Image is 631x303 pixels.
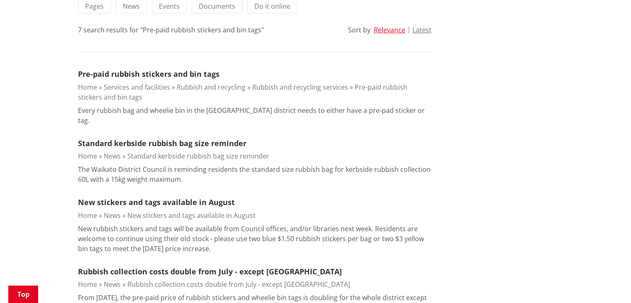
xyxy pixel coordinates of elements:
a: Home [78,83,97,92]
div: Sort by [348,25,370,35]
span: Pages [85,2,104,11]
a: News [104,280,121,289]
a: Services and facilities [104,83,170,92]
a: Rubbish collection costs double from July - except [GEOGRAPHIC_DATA] [78,266,342,276]
a: Standard kerbside rubbish bag size reminder [78,138,246,148]
a: News [104,151,121,161]
button: Latest [412,26,431,34]
a: Home [78,280,97,289]
a: Rubbish collection costs double from July - except [GEOGRAPHIC_DATA] [127,280,350,289]
a: Standard kerbside rubbish bag size reminder [127,151,269,161]
button: Relevance [374,26,405,34]
a: Top [8,286,38,303]
a: Pre-paid rubbish stickers and bin tags [78,69,219,79]
p: The Waikato District Council is reminding residents the standard size rubbish bag for kerbside ru... [78,164,431,184]
span: Do it online [254,2,290,11]
a: New stickers and tags available in August [127,211,256,220]
span: Documents [199,2,235,11]
span: News [123,2,140,11]
a: Rubbish and recycling [177,83,246,92]
a: Pre-paid rubbish stickers and bin tags [78,83,407,102]
a: News [104,211,121,220]
span: Events [159,2,180,11]
p: Every rubbish bag and wheelie bin in the [GEOGRAPHIC_DATA] district needs to either have a pre-pa... [78,105,431,125]
a: Home [78,211,97,220]
a: Rubbish and recycling services [252,83,348,92]
iframe: Messenger Launcher [593,268,623,298]
p: New rubbish stickers and tags will be available from Council offices, and/or libraries next week.... [78,224,431,254]
div: 7 search results for "Pre-paid rubbish stickers and bin tags" [78,25,264,35]
a: Home [78,151,97,161]
a: New stickers and tags available in August [78,197,235,207]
